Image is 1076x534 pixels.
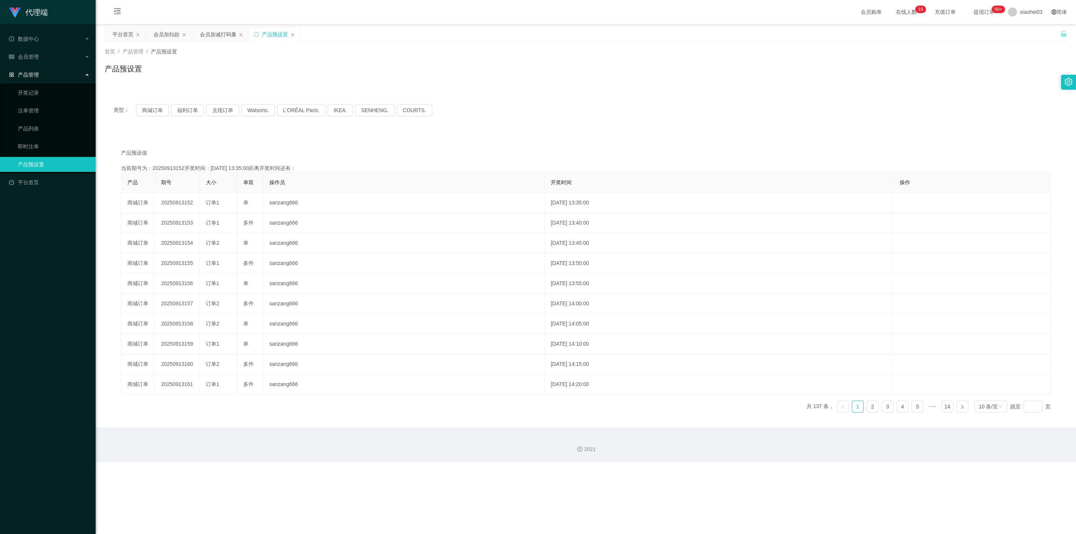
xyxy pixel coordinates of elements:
[852,401,863,412] a: 1
[206,104,239,116] button: 兑现订单
[155,253,200,274] td: 20250913155
[121,354,155,374] td: 商城订单
[243,179,254,185] span: 单双
[161,179,171,185] span: 期号
[263,294,545,314] td: sanzang666
[155,334,200,354] td: 20250913159
[121,314,155,334] td: 商城订单
[241,104,275,116] button: Watsons.
[263,374,545,395] td: sanzang666
[154,27,180,41] div: 会员加扣款
[841,405,845,409] i: 图标: left
[243,341,248,347] span: 单
[155,274,200,294] td: 20250913156
[136,104,169,116] button: 商城订单
[121,334,155,354] td: 商城订单
[206,361,219,367] span: 订单2
[545,233,894,253] td: [DATE] 13:45:00
[9,9,48,15] a: 代理端
[263,274,545,294] td: sanzang666
[545,334,894,354] td: [DATE] 14:10:00
[123,49,143,55] span: 产品管理
[151,49,177,55] span: 产品预设置
[121,164,1051,172] div: 当前期号为：20250913152开奖时间：[DATE] 13:35:00距离开奖时间还有：
[927,401,939,413] li: 向后 5 页
[1010,401,1051,413] div: 跳至 页
[121,233,155,253] td: 商城订单
[9,72,14,77] i: 图标: appstore-o
[155,213,200,233] td: 20250913153
[200,27,236,41] div: 会员加减打码量
[206,260,219,266] span: 订单1
[263,314,545,334] td: sanzang666
[912,401,923,412] a: 5
[269,179,285,185] span: 操作员
[239,33,243,37] i: 图标: close
[992,6,1005,13] sup: 1185
[912,401,924,413] li: 5
[900,179,910,185] span: 操作
[18,103,90,118] a: 注单管理
[277,104,325,116] button: L'ORÉAL Paris.
[121,294,155,314] td: 商城订单
[807,401,834,413] li: 共 137 条，
[897,401,908,412] a: 4
[970,9,998,15] span: 提现订单
[263,354,545,374] td: sanzang666
[263,253,545,274] td: sanzang666
[121,213,155,233] td: 商城订单
[105,0,130,24] i: 图标: menu-fold
[206,300,219,306] span: 订单2
[882,401,894,413] li: 3
[118,49,120,55] span: /
[545,314,894,334] td: [DATE] 14:05:00
[102,445,1070,453] div: 2021
[146,49,148,55] span: /
[942,401,953,412] a: 14
[121,374,155,395] td: 商城订单
[956,401,968,413] li: 下一页
[206,381,219,387] span: 订单1
[941,401,953,413] li: 14
[545,193,894,213] td: [DATE] 13:35:00
[182,33,186,37] i: 图标: close
[882,401,893,412] a: 3
[121,149,147,157] span: 产品预设值
[545,374,894,395] td: [DATE] 14:20:00
[397,104,432,116] button: COURTS.
[243,200,248,206] span: 单
[931,9,959,15] span: 充值订单
[171,104,204,116] button: 福利订单
[121,193,155,213] td: 商城订单
[355,104,395,116] button: SENHENG.
[243,240,248,246] span: 单
[1064,78,1073,86] i: 图标: setting
[254,32,259,37] i: 图标: sync
[577,447,582,452] i: 图标: copyright
[551,179,572,185] span: 开奖时间
[867,401,878,412] a: 2
[1051,9,1057,15] i: 图标: global
[155,233,200,253] td: 20250913154
[1060,30,1067,37] i: 图标: unlock
[121,274,155,294] td: 商城订单
[921,6,923,13] p: 9
[243,321,248,327] span: 单
[9,36,14,41] i: 图标: check-circle-o
[328,104,353,116] button: IKEA.
[545,274,894,294] td: [DATE] 13:55:00
[9,54,39,60] span: 会员管理
[9,36,39,42] span: 数据中心
[114,104,136,116] span: 类型：
[105,63,142,74] h1: 产品预设置
[206,179,216,185] span: 大小
[155,314,200,334] td: 20250913158
[18,121,90,136] a: 产品列表
[9,54,14,59] i: 图标: table
[127,179,138,185] span: 产品
[263,193,545,213] td: sanzang666
[18,85,90,100] a: 开奖记录
[979,401,998,412] div: 10 条/页
[263,233,545,253] td: sanzang666
[121,253,155,274] td: 商城订单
